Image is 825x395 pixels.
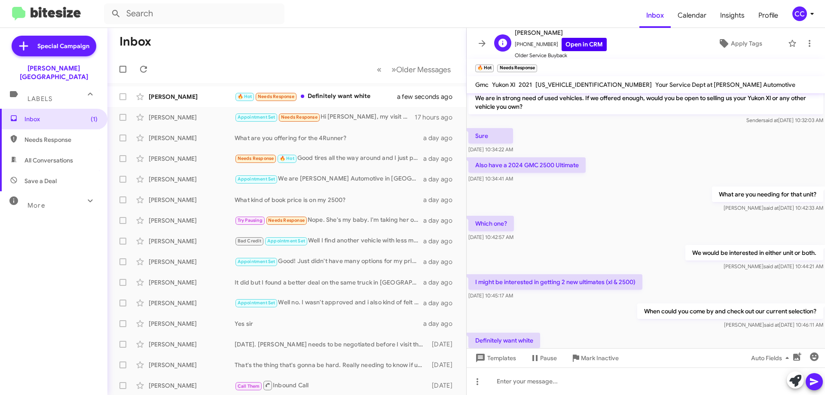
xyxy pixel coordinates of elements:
div: a day ago [423,134,459,142]
span: Needs Response [24,135,98,144]
span: (1) [91,115,98,123]
p: Which one? [468,216,514,231]
span: Yukon Xl [492,81,515,89]
div: [PERSON_NAME] [149,196,235,204]
span: said at [764,263,779,269]
div: a day ago [423,216,459,225]
div: a day ago [423,237,459,245]
button: CC [785,6,816,21]
span: « [377,64,382,75]
span: Save a Deal [24,177,57,185]
button: Previous [372,61,387,78]
span: Inbox [639,3,671,28]
a: Calendar [671,3,713,28]
button: Mark Inactive [564,350,626,366]
div: [PERSON_NAME] [149,113,235,122]
div: That's the thing that's gonna be hard. Really needing to know if u guys are gonna be able to help... [235,361,428,369]
div: [PERSON_NAME] [149,340,235,349]
span: 🔥 Hot [238,94,252,99]
nav: Page navigation example [372,61,456,78]
div: a day ago [423,154,459,163]
div: [PERSON_NAME] [149,319,235,328]
div: [PERSON_NAME] [149,134,235,142]
div: [DATE] [428,381,459,390]
span: [PERSON_NAME] [DATE] 10:44:21 AM [724,263,823,269]
a: Open in CRM [562,38,607,51]
a: Profile [752,3,785,28]
p: Sure [468,128,513,144]
span: [US_VEHICLE_IDENTIFICATION_NUMBER] [535,81,652,89]
div: Well I find another vehicle with less mileage I'm trying to buy that one [235,236,423,246]
div: Nope. She's my baby. I'm taking her on a road trip to [US_STATE] next week. Can't kill a Honda. [235,215,423,225]
span: [PERSON_NAME] [DATE] 10:46:11 AM [724,322,823,328]
span: Call Them [238,383,260,389]
span: [DATE] 10:34:22 AM [468,146,513,153]
span: Needs Response [238,156,274,161]
div: It did but I found a better deal on the same truck in [GEOGRAPHIC_DATA] thank you though [235,278,423,287]
span: [PHONE_NUMBER] [515,38,607,51]
span: [DATE] 10:42:57 AM [468,234,513,240]
div: What are you offering for the 4Runner? [235,134,423,142]
div: CC [792,6,807,21]
div: What kind of book price is on my 2500? [235,196,423,204]
div: Yes sir [235,319,423,328]
span: 🔥 Hot [280,156,294,161]
span: [PERSON_NAME] [DATE] 10:42:33 AM [724,205,823,211]
span: said at [764,322,779,328]
div: Good! Just didn't have many options for my price range [235,257,423,266]
input: Search [104,3,284,24]
div: [PERSON_NAME] [149,257,235,266]
span: All Conversations [24,156,73,165]
span: More [27,202,45,209]
span: Needs Response [268,217,305,223]
span: Needs Response [258,94,294,99]
span: » [391,64,396,75]
div: [DATE] [428,340,459,349]
p: Definitely want white [468,333,540,348]
div: a day ago [423,175,459,184]
div: [DATE] [428,361,459,369]
div: a day ago [423,319,459,328]
a: Special Campaign [12,36,96,56]
p: We would be interested in either unit or both. [685,245,823,260]
p: I might be interested in getting 2 new ultimates (xl & 2500) [468,274,642,290]
button: Templates [467,350,523,366]
h1: Inbox [119,35,151,49]
span: Older Messages [396,65,451,74]
span: Needs Response [281,114,318,120]
small: Needs Response [497,64,537,72]
span: Older Service Buyback [515,51,607,60]
div: a day ago [423,257,459,266]
div: [PERSON_NAME] [149,175,235,184]
span: Pause [540,350,557,366]
button: Auto Fields [744,350,799,366]
span: Sender [DATE] 10:32:03 AM [746,117,823,123]
div: [DATE]. [PERSON_NAME] needs to be negotiated before I visit the lot. It a 3hr drive from my home ... [235,340,428,349]
div: Well no. I wasn't approved and i also kind of felt rushed because I was there close to closing bu... [235,298,423,308]
small: 🔥 Hot [475,64,494,72]
p: Also have a 2024 GMC 2500 Ultimate [468,157,586,173]
span: Special Campaign [37,42,89,50]
div: We are [PERSON_NAME] Automotive in [GEOGRAPHIC_DATA] [235,174,423,184]
div: [PERSON_NAME] [149,216,235,225]
span: Your Service Dept at [PERSON_NAME] Automotive [655,81,795,89]
button: Pause [523,350,564,366]
div: [PERSON_NAME] [149,92,235,101]
div: a few seconds ago [408,92,459,101]
div: [PERSON_NAME] [149,381,235,390]
span: Try Pausing [238,217,263,223]
span: Gmc [475,81,489,89]
span: said at [763,117,778,123]
a: Insights [713,3,752,28]
span: Appointment Set [238,114,275,120]
p: What are you needing for that unit? [712,187,823,202]
span: Auto Fields [751,350,792,366]
button: Next [386,61,456,78]
span: Apply Tags [731,36,762,51]
div: [PERSON_NAME] [149,278,235,287]
div: Hi [PERSON_NAME], my visit went well, I'm just waiting on a call back for a truck I was intereste... [235,112,415,122]
span: Appointment Set [267,238,305,244]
